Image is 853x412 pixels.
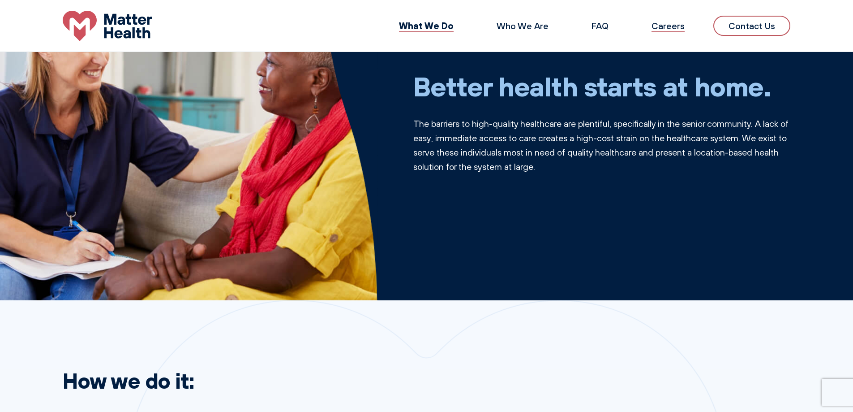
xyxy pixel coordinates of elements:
a: Who We Are [497,20,549,31]
p: The barriers to high-quality healthcare are plentiful, specifically in the senior community. A la... [413,117,791,174]
a: Careers [652,20,685,31]
a: FAQ [592,20,609,31]
h2: How we do it: [63,368,790,394]
a: What We Do [399,20,454,31]
h1: Better health starts at home. [413,70,791,102]
a: Contact Us [713,16,790,36]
